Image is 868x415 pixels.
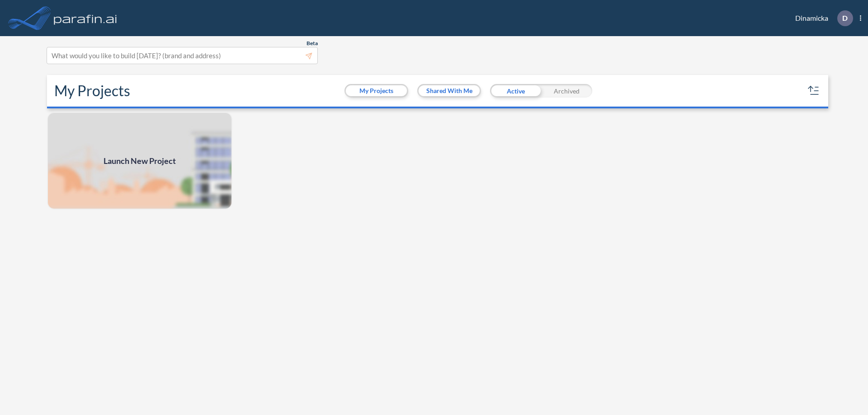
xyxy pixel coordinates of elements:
[307,40,318,47] span: Beta
[807,84,821,98] button: sort
[52,9,119,27] img: logo
[541,84,592,98] div: Archived
[54,82,130,99] h2: My Projects
[104,155,176,167] span: Launch New Project
[782,10,861,26] div: Dinamicka
[47,112,232,210] img: add
[346,85,407,96] button: My Projects
[842,14,848,22] p: D
[490,84,541,98] div: Active
[47,112,232,210] a: Launch New Project
[419,85,480,96] button: Shared With Me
